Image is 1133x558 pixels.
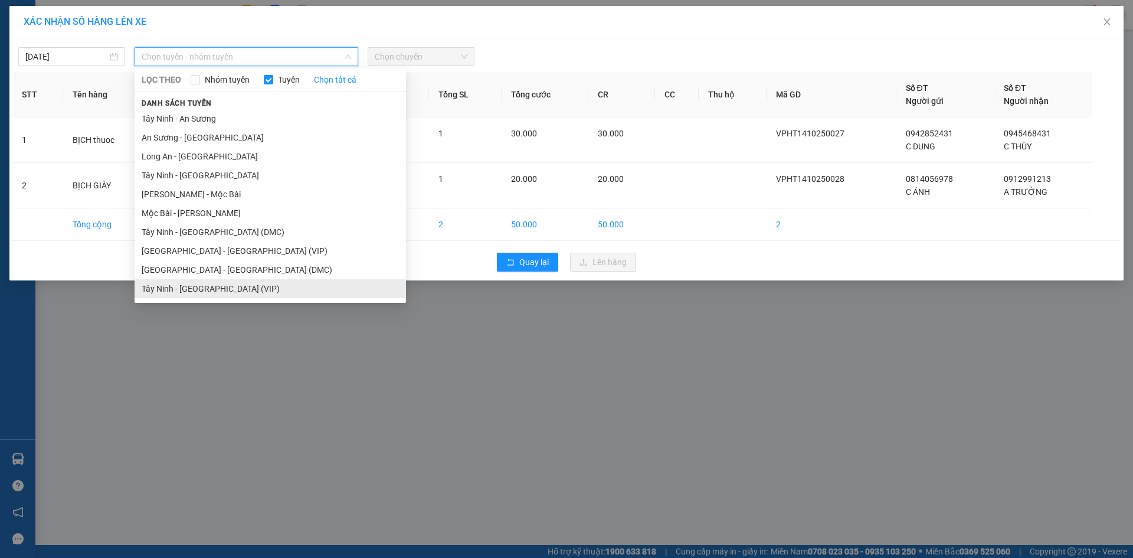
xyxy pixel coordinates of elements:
[906,129,953,138] span: 0942852431
[110,44,493,58] li: Hotline: 1900 8153
[497,253,558,272] button: rollbackQuay lại
[438,129,443,138] span: 1
[1004,129,1051,138] span: 0945468431
[511,174,537,184] span: 20.000
[375,48,467,66] span: Chọn chuyến
[906,187,930,197] span: C ÁNH
[63,163,153,208] td: BỊCH GIÀY
[1091,6,1124,39] button: Close
[906,83,928,93] span: Số ĐT
[135,185,406,204] li: [PERSON_NAME] - Mộc Bài
[314,73,356,86] a: Chọn tất cả
[906,174,953,184] span: 0814056978
[906,142,935,151] span: C DUNG
[429,208,502,241] td: 2
[588,72,655,118] th: CR
[570,253,636,272] button: uploadLên hàng
[135,98,219,109] span: Danh sách tuyến
[1004,187,1047,197] span: A TRƯỜNG
[63,72,153,118] th: Tên hàng
[1004,142,1032,151] span: C THÙY
[345,53,352,60] span: down
[135,204,406,223] li: Mộc Bài - [PERSON_NAME]
[12,118,63,163] td: 1
[699,72,766,118] th: Thu hộ
[135,279,406,298] li: Tây Ninh - [GEOGRAPHIC_DATA] (VIP)
[25,50,107,63] input: 14/10/2025
[12,72,63,118] th: STT
[200,73,254,86] span: Nhóm tuyến
[15,15,74,74] img: logo.jpg
[511,129,537,138] span: 30.000
[506,258,515,267] span: rollback
[767,208,896,241] td: 2
[1102,17,1112,27] span: close
[429,72,502,118] th: Tổng SL
[502,72,588,118] th: Tổng cước
[1004,174,1051,184] span: 0912991213
[438,174,443,184] span: 1
[598,174,624,184] span: 20.000
[906,96,944,106] span: Người gửi
[588,208,655,241] td: 50.000
[135,223,406,242] li: Tây Ninh - [GEOGRAPHIC_DATA] (DMC)
[24,16,146,27] span: XÁC NHẬN SỐ HÀNG LÊN XE
[767,72,896,118] th: Mã GD
[776,129,844,138] span: VPHT1410250027
[142,48,351,66] span: Chọn tuyến - nhóm tuyến
[519,256,549,269] span: Quay lại
[135,260,406,279] li: [GEOGRAPHIC_DATA] - [GEOGRAPHIC_DATA] (DMC)
[15,86,176,125] b: GỬI : PV [GEOGRAPHIC_DATA]
[502,208,588,241] td: 50.000
[1004,83,1026,93] span: Số ĐT
[135,147,406,166] li: Long An - [GEOGRAPHIC_DATA]
[63,118,153,163] td: BỊCH thuoc
[135,128,406,147] li: An Sương - [GEOGRAPHIC_DATA]
[135,242,406,260] li: [GEOGRAPHIC_DATA] - [GEOGRAPHIC_DATA] (VIP)
[655,72,699,118] th: CC
[135,166,406,185] li: Tây Ninh - [GEOGRAPHIC_DATA]
[142,73,181,86] span: LỌC THEO
[12,163,63,208] td: 2
[135,109,406,128] li: Tây Ninh - An Sương
[598,129,624,138] span: 30.000
[1004,96,1049,106] span: Người nhận
[63,208,153,241] td: Tổng cộng
[110,29,493,44] li: [STREET_ADDRESS][PERSON_NAME]. [GEOGRAPHIC_DATA], Tỉnh [GEOGRAPHIC_DATA]
[776,174,844,184] span: VPHT1410250028
[273,73,304,86] span: Tuyến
